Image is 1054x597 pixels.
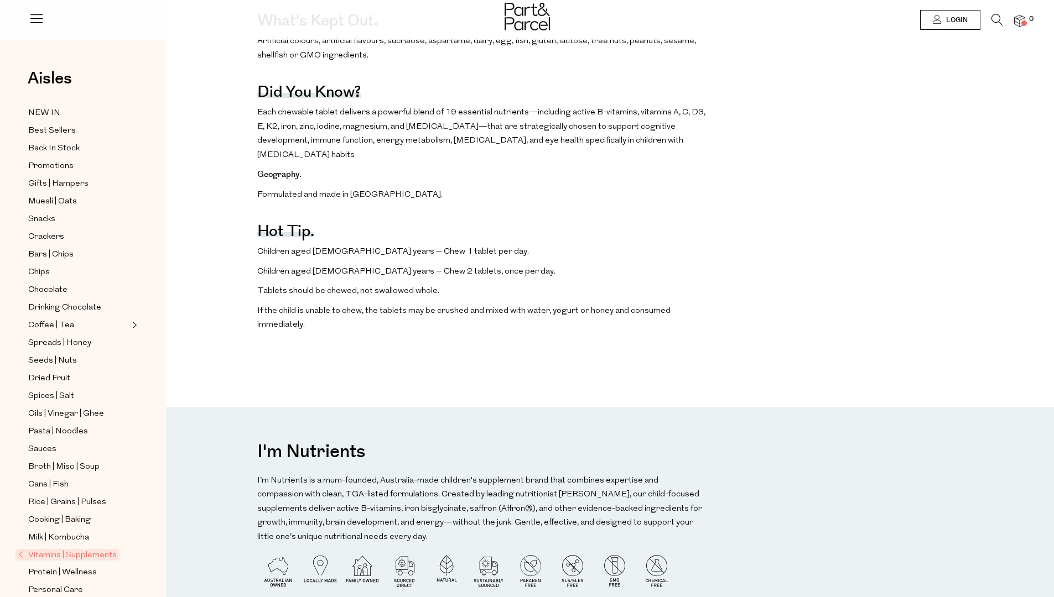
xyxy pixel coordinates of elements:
[943,15,968,25] span: Login
[301,551,340,590] img: P_P-ICONS-Live_Bec_V11_Locally_Made_2.svg
[28,425,129,438] a: Pasta | Noodles
[257,229,314,237] h4: Hot Tip.
[18,548,129,562] a: Vitamins | Supplements
[28,301,129,315] a: Drinking Chocolate
[28,124,76,138] span: Best Sellers
[553,551,592,590] img: P_P-ICONS-Live_Bec_V11_SLS-SLES_Free.svg
[28,336,129,350] a: Spreads | Honey
[257,304,705,332] p: If the child is unable to chew, the tablets may be crushed and mixed with water, yogurt or honey ...
[28,584,83,597] span: Personal Care
[257,37,696,60] span: Artificial colours, artificial flavours, sucralose, aspartame, dairy, egg, fish, gluten, lactose,...
[28,107,60,120] span: NEW IN
[28,70,72,98] a: Aisles
[28,407,129,421] a: Oils | Vinegar | Ghee
[28,531,129,544] a: Milk | Kombucha
[637,551,676,590] img: P_P-ICONS-Live_Bec_V11_Chemical_Free.svg
[257,106,705,162] p: Each chewable tablet delivers a powerful blend of 19 essential nutrients—including active B-vitam...
[28,337,91,350] span: Spreads | Honey
[28,583,129,597] a: Personal Care
[257,169,302,180] strong: Geography.
[28,565,129,579] a: Protein | Wellness
[28,371,129,385] a: Dried Fruit
[257,265,705,279] p: Children aged [DEMOGRAPHIC_DATA] years – Chew 2 tablets, once per day.
[28,66,72,91] span: Aisles
[28,142,129,155] a: Back In Stock
[28,177,129,191] a: Gifts | Hampers
[28,231,64,244] span: Crackers
[259,551,298,590] img: P_P-ICONS-Live_Bec_V11_Australian_Owned.svg
[28,514,91,527] span: Cooking | Baking
[28,266,50,279] span: Chips
[28,566,97,579] span: Protein | Wellness
[28,160,74,173] span: Promotions
[28,159,129,173] a: Promotions
[28,443,56,456] span: Sauces
[427,551,466,590] img: P_P-ICONS-Live_Bec_V11_Natural.svg
[1026,14,1036,24] span: 0
[28,354,77,368] span: Seeds | Nuts
[28,212,129,226] a: Snacks
[28,442,129,456] a: Sauces
[469,551,508,590] img: P_P-ICONS-Live_Bec_V11_Sustainable_Sourced.svg
[28,390,74,403] span: Spices | Salt
[920,10,980,30] a: Login
[595,551,634,590] img: P_P-ICONS-Live_Bec_V11_GMO_Free.svg
[28,460,129,474] a: Broth | Miso | Soup
[257,434,365,468] h3: I'm Nutrients
[28,301,101,315] span: Drinking Chocolate
[28,124,129,138] a: Best Sellers
[511,551,550,590] img: P_P-ICONS-Live_Bec_V11_Paraben_Free.svg
[505,3,550,30] img: Part&Parcel
[28,230,129,244] a: Crackers
[257,90,361,98] h4: Did you know?
[28,195,77,208] span: Muesli | Oats
[28,142,80,155] span: Back In Stock
[28,478,129,491] a: Cans | Fish
[257,245,705,259] p: Children aged [DEMOGRAPHIC_DATA] years – Chew 1 tablet per day.
[385,551,424,590] img: P_P-ICONS-Live_Bec_V11_Sourced_Direct.svg
[28,213,55,226] span: Snacks
[28,531,89,544] span: Milk | Kombucha
[28,284,68,297] span: Chocolate
[28,248,74,261] span: Bars | Chips
[28,513,129,527] a: Cooking | Baking
[28,407,104,421] span: Oils | Vinegar | Ghee
[28,389,129,403] a: Spices | Salt
[257,284,705,298] p: Tablets should be chewed, not swallowed whole.
[28,318,129,332] a: Coffee | Tea
[15,549,120,561] span: Vitamins | Supplements
[28,478,69,491] span: Cans | Fish
[28,460,100,474] span: Broth | Miso | Soup
[257,188,705,202] p: Formulated and made in [GEOGRAPHIC_DATA].
[28,496,106,509] span: Rice | Grains | Pulses
[28,106,129,120] a: NEW IN
[28,283,129,297] a: Chocolate
[129,318,137,332] button: Expand/Collapse Coffee | Tea
[28,425,88,438] span: Pasta | Noodles
[28,177,89,191] span: Gifts | Hampers
[28,354,129,368] a: Seeds | Nuts
[28,248,129,261] a: Bars | Chips
[28,372,70,385] span: Dried Fruit
[28,195,129,208] a: Muesli | Oats
[28,319,74,332] span: Coffee | Tea
[28,495,129,509] a: Rice | Grains | Pulses
[343,551,382,590] img: P_P-ICONS-Live_Bec_V11_Family_Owned.svg
[257,474,705,544] p: I’m Nutrients is a mum-founded, Australia-made children's supplement brand that combines expertis...
[1014,15,1025,27] a: 0
[28,265,129,279] a: Chips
